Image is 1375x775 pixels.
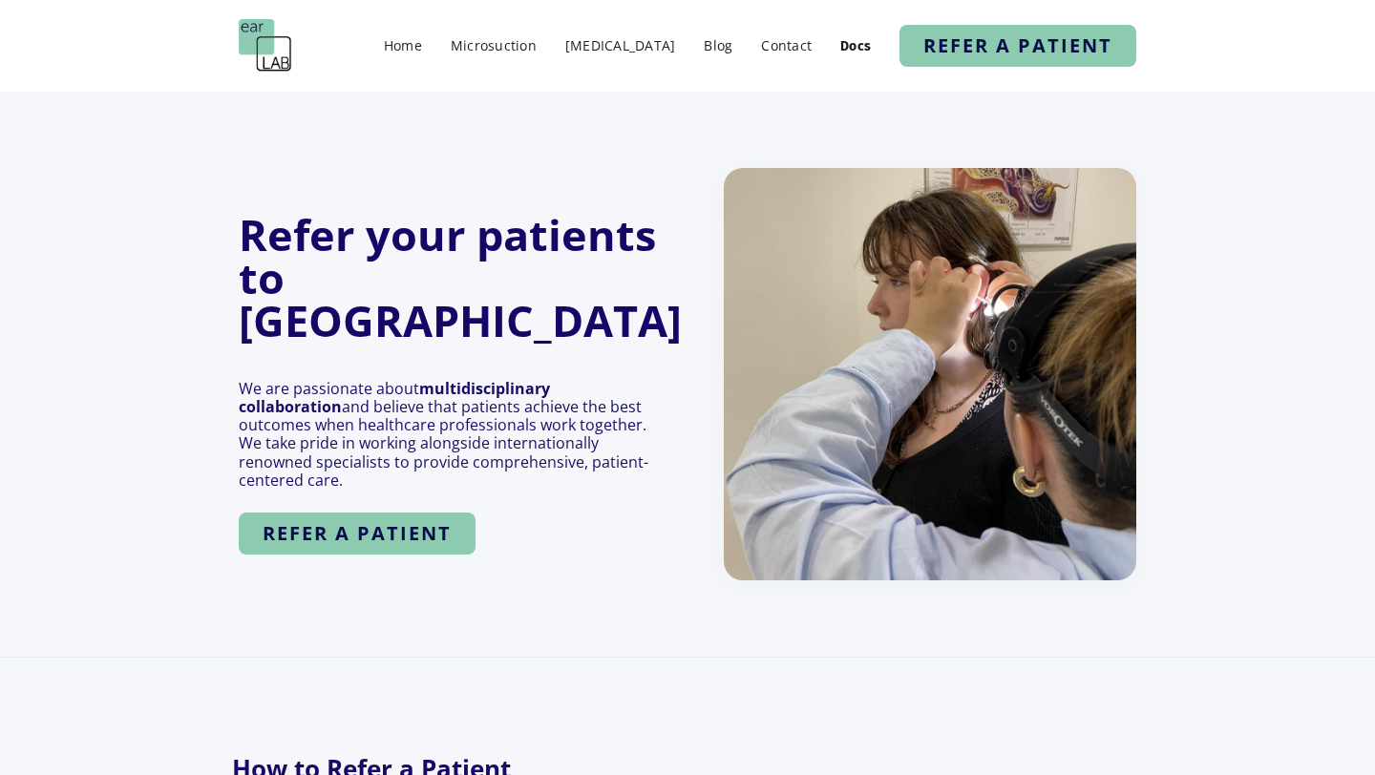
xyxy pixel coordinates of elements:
strong: refer a patient [263,520,452,546]
a: refer a patient [899,25,1136,67]
p: We are passionate about and believe that patients achieve the best outcomes when healthcare profe... [239,380,651,490]
a: Microsuction [441,31,546,59]
a: [MEDICAL_DATA] [556,31,686,59]
strong: refer a patient [923,32,1112,58]
a: Docs [831,33,880,59]
a: Contact [751,31,821,59]
a: Home [374,31,432,59]
strong: multidisciplinary collaboration [239,378,550,417]
a: Blog [694,31,742,59]
a: refer a patient [239,513,476,555]
h1: Refer your patients to [GEOGRAPHIC_DATA] [239,213,682,342]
